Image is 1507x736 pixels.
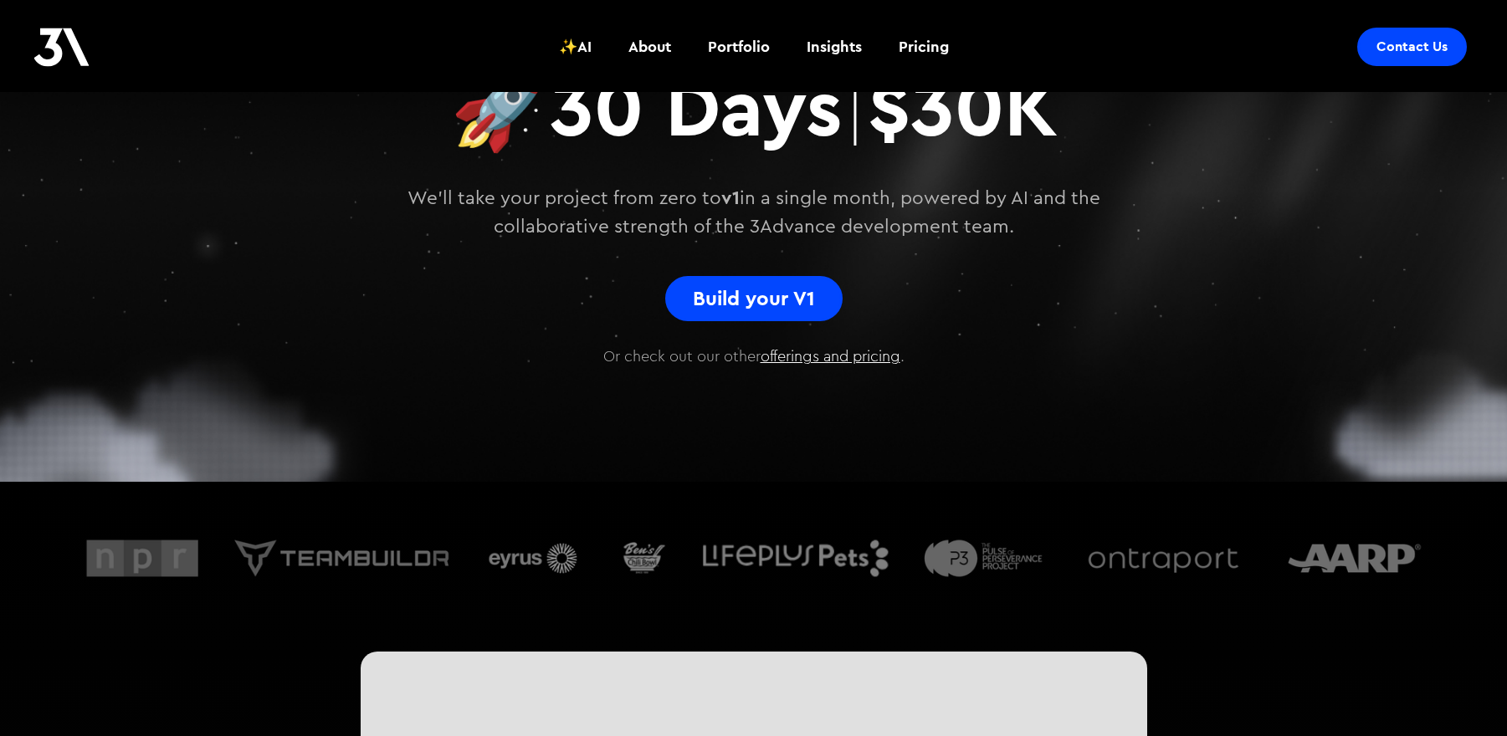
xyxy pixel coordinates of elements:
a: Portfolio [698,16,780,78]
strong: 🚀 [450,55,550,156]
div: About [628,36,671,58]
span: | [842,70,868,151]
strong: v1 [721,186,740,209]
a: Build your V1 [665,276,843,321]
div: Pricing [899,36,949,58]
a: ✨AI [549,16,602,78]
div: Portfolio [708,36,770,58]
a: Pricing [889,16,959,78]
h2: 30 Days $30K [450,58,1058,159]
div: Insights [807,36,862,58]
p: We'll take your project from zero to in a single month, powered by AI and the collaborative stren... [361,184,1147,241]
p: Or check out our other . [302,335,1206,368]
a: Insights [797,16,872,78]
a: Contact Us [1357,28,1467,66]
a: offerings and pricing [761,349,900,364]
div: Contact Us [1376,38,1448,55]
div: ✨AI [559,36,592,58]
a: About [618,16,681,78]
div: Build your V1 [684,287,823,310]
